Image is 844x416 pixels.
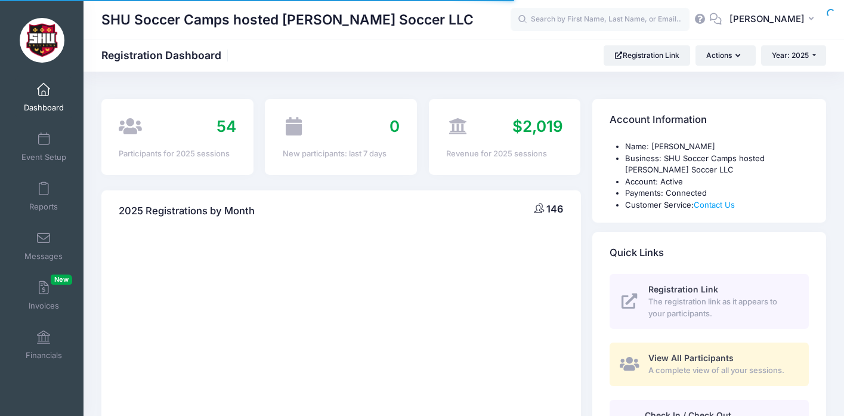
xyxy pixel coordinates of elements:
[101,6,474,33] h1: SHU Soccer Camps hosted [PERSON_NAME] Soccer LLC
[604,45,690,66] a: Registration Link
[26,350,62,360] span: Financials
[217,117,236,135] span: 54
[16,275,72,316] a: InvoicesNew
[648,284,718,294] span: Registration Link
[21,152,66,162] span: Event Setup
[29,301,59,311] span: Invoices
[625,153,809,176] li: Business: SHU Soccer Camps hosted [PERSON_NAME] Soccer LLC
[283,148,400,160] div: New participants: last 7 days
[729,13,805,26] span: [PERSON_NAME]
[16,324,72,366] a: Financials
[51,275,72,285] span: New
[16,175,72,217] a: Reports
[625,176,809,188] li: Account: Active
[119,195,255,229] h4: 2025 Registrations by Month
[511,8,690,32] input: Search by First Name, Last Name, or Email...
[648,365,795,377] span: A complete view of all your sessions.
[29,202,58,212] span: Reports
[722,6,826,33] button: [PERSON_NAME]
[16,76,72,118] a: Dashboard
[625,141,809,153] li: Name: [PERSON_NAME]
[625,199,809,211] li: Customer Service:
[512,117,563,135] span: $2,019
[610,343,809,386] a: View All Participants A complete view of all your sessions.
[20,18,64,63] img: SHU Soccer Camps hosted Riley Butler Soccer LLC
[16,225,72,267] a: Messages
[610,274,809,329] a: Registration Link The registration link as it appears to your participants.
[648,353,734,363] span: View All Participants
[625,187,809,199] li: Payments: Connected
[610,236,664,270] h4: Quick Links
[761,45,826,66] button: Year: 2025
[648,296,795,319] span: The registration link as it appears to your participants.
[24,103,64,113] span: Dashboard
[446,148,563,160] div: Revenue for 2025 sessions
[694,200,735,209] a: Contact Us
[16,126,72,168] a: Event Setup
[610,103,707,137] h4: Account Information
[546,203,563,215] span: 146
[119,148,236,160] div: Participants for 2025 sessions
[772,51,809,60] span: Year: 2025
[389,117,400,135] span: 0
[24,251,63,261] span: Messages
[101,49,231,61] h1: Registration Dashboard
[695,45,755,66] button: Actions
